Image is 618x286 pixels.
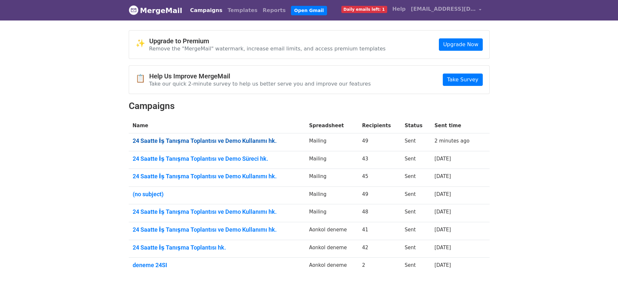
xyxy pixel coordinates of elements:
td: Mailing [305,151,358,169]
th: Sent time [430,118,480,133]
a: [DATE] [434,209,451,215]
a: Help [390,3,408,16]
iframe: Chat Widget [585,255,618,286]
td: 49 [358,133,401,151]
td: 41 [358,222,401,240]
p: Remove the "MergeMail" watermark, increase email limits, and access premium templates [149,45,386,52]
td: Sent [401,151,431,169]
th: Status [401,118,431,133]
th: Spreadsheet [305,118,358,133]
a: Templates [225,4,260,17]
a: (no subject) [133,191,301,198]
td: Sent [401,258,431,275]
a: 24 Saatte İş Tanışma Toplantısı ve Demo Kullanımı hk. [133,173,301,180]
td: Mailing [305,204,358,222]
td: Aonkol deneme [305,240,358,258]
td: Mailing [305,169,358,187]
a: [DATE] [434,245,451,251]
a: Take Survey [443,74,482,86]
td: Sent [401,204,431,222]
span: [EMAIL_ADDRESS][DOMAIN_NAME] [411,5,476,13]
a: 2 minutes ago [434,138,469,144]
td: 2 [358,258,401,275]
th: Recipients [358,118,401,133]
a: [DATE] [434,156,451,162]
td: 49 [358,186,401,204]
td: Mailing [305,186,358,204]
a: Daily emails left: 1 [339,3,390,16]
td: Sent [401,169,431,187]
td: Sent [401,222,431,240]
h4: Help Us Improve MergeMail [149,72,371,80]
img: MergeMail logo [129,5,138,15]
td: Mailing [305,133,358,151]
span: ✨ [136,39,149,48]
a: 24 Saatte İş Tanışma Toplantısı ve Demo Kullanımı hk. [133,208,301,215]
a: MergeMail [129,4,182,17]
span: 📋 [136,74,149,83]
a: [DATE] [434,191,451,197]
a: [DATE] [434,262,451,268]
a: 24 Saatte İş Tanışma Toplantısı ve Demo Kullanımı hk. [133,226,301,233]
td: Sent [401,240,431,258]
td: Sent [401,186,431,204]
td: Aonkol deneme [305,222,358,240]
td: 42 [358,240,401,258]
a: Upgrade Now [439,38,482,51]
a: Reports [260,4,288,17]
a: Campaigns [188,4,225,17]
a: 24 Saatte İş Tanışma Toplantısı ve Demo Kullanımı hk. [133,137,301,144]
a: [DATE] [434,173,451,179]
th: Name [129,118,305,133]
a: [DATE] [434,227,451,233]
a: Open Gmail [291,6,327,15]
td: 45 [358,169,401,187]
td: 48 [358,204,401,222]
span: Daily emails left: 1 [341,6,387,13]
a: 24 Saatte İş Tanışma Toplantısı hk. [133,244,301,251]
p: Take our quick 2-minute survey to help us better serve you and improve our features [149,80,371,87]
a: [EMAIL_ADDRESS][DOMAIN_NAME] [408,3,484,18]
td: 43 [358,151,401,169]
td: Sent [401,133,431,151]
a: deneme 24SI [133,262,301,269]
a: 24 Saatte İş Tanışma Toplantısı ve Demo Süreci hk. [133,155,301,162]
td: Aonkol deneme [305,258,358,275]
h4: Upgrade to Premium [149,37,386,45]
h2: Campaigns [129,101,490,112]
